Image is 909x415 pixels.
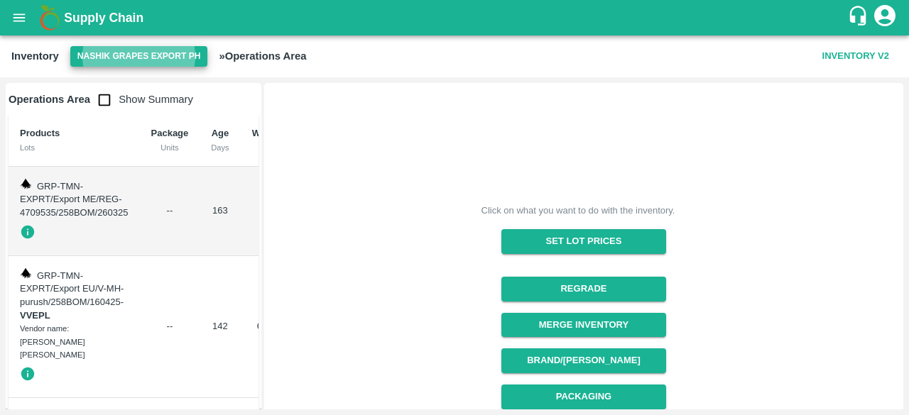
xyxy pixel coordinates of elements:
b: Operations Area [9,94,90,105]
b: » Operations Area [219,50,306,62]
div: customer-support [847,5,872,31]
td: 142 [200,256,240,398]
span: 6030 [257,321,278,331]
b: Weight [252,128,283,138]
span: Show Summary [90,94,193,105]
b: Supply Chain [64,11,143,25]
div: Days [211,141,229,154]
div: -- [151,320,189,333]
button: Brand/[PERSON_NAME] [501,348,665,373]
div: Lots [20,141,129,154]
b: Inventory [11,50,59,62]
div: Vendor name: [PERSON_NAME] [PERSON_NAME] [20,322,129,361]
img: weight [20,178,31,189]
div: Click on what you want to do with the inventory. [481,204,675,218]
b: Package [151,128,189,138]
a: Supply Chain [64,8,847,28]
button: Merge Inventory [501,313,665,338]
span: - [20,297,124,321]
div: account of current user [872,3,898,33]
div: Units [151,141,189,154]
div: -- [151,204,189,218]
button: Packaging [501,384,665,409]
td: 163 [200,167,240,256]
button: open drawer [3,1,36,34]
b: Products [20,128,60,138]
span: GRP-TMN-EXPRT/Export ME/REG-4709535/258BOM/260325 [20,181,129,218]
button: Set Lot Prices [501,229,665,254]
img: logo [36,4,64,32]
img: weight [20,267,31,279]
button: Select DC [70,46,208,67]
strong: VVEPL [20,310,50,321]
button: Inventory V2 [817,44,895,69]
span: GRP-TMN-EXPRT/Export EU/V-MH-purush/258BOM/160425 [20,270,124,307]
b: Age [212,128,229,138]
button: Regrade [501,277,665,301]
div: Kgs [252,141,283,154]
